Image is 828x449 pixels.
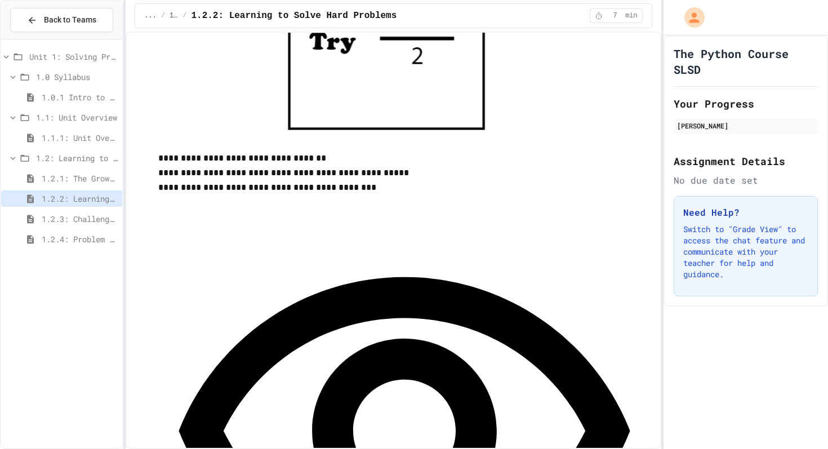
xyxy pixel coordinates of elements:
span: 1.2: Learning to Solve Hard Problems [170,11,178,20]
span: / [182,11,186,20]
span: min [625,11,638,20]
span: ... [144,11,157,20]
span: 7 [606,11,624,20]
h2: Assignment Details [674,153,818,169]
p: Switch to "Grade View" to access the chat feature and communicate with your teacher for help and ... [683,224,808,280]
span: / [161,11,165,20]
span: 1.2.4: Problem Solving Practice [42,233,118,245]
div: No due date set [674,174,818,187]
button: Back to Teams [10,8,113,32]
span: 1.2: Learning to Solve Hard Problems [36,152,118,164]
span: 1.2.2: Learning to Solve Hard Problems [191,9,397,23]
h3: Need Help? [683,206,808,219]
span: Unit 1: Solving Problems in Computer Science [29,51,118,63]
span: 1.2.1: The Growth Mindset [42,172,118,184]
div: [PERSON_NAME] [677,121,814,131]
h2: Your Progress [674,96,818,112]
span: 1.0.1 Intro to Python - Course Syllabus [42,91,118,103]
h1: The Python Course SLSD [674,46,818,77]
span: 1.1: Unit Overview [36,112,118,123]
span: 1.2.3: Challenge Problem - The Bridge [42,213,118,225]
span: 1.1.1: Unit Overview [42,132,118,144]
div: My Account [673,5,707,30]
span: Back to Teams [44,14,96,26]
span: 1.0 Syllabus [36,71,118,83]
span: 1.2.2: Learning to Solve Hard Problems [42,193,118,205]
